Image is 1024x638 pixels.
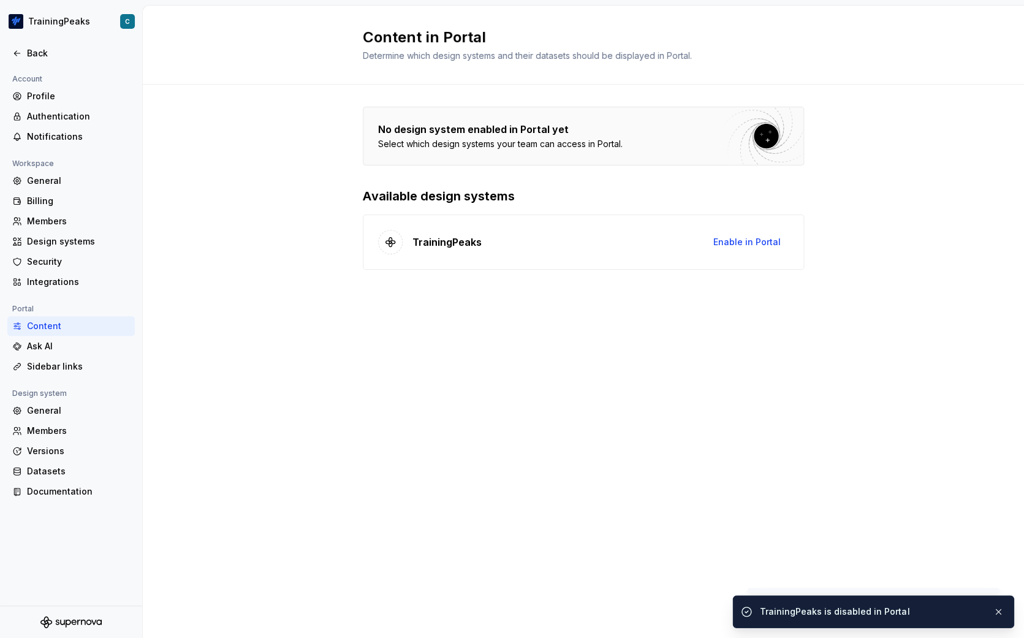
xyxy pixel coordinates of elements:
[363,50,692,61] span: Determine which design systems and their datasets should be displayed in Portal.
[363,28,789,47] h2: Content in Portal
[7,252,135,272] a: Security
[7,461,135,481] a: Datasets
[7,232,135,251] a: Design systems
[27,340,130,352] div: Ask AI
[7,386,72,401] div: Design system
[7,401,135,420] a: General
[27,276,130,288] div: Integrations
[363,188,804,205] p: Available design systems
[28,15,90,28] div: TrainingPeaks
[713,236,781,248] span: Enable in Portal
[27,256,130,268] div: Security
[7,72,47,86] div: Account
[27,320,130,332] div: Content
[705,231,789,253] button: Enable in Portal
[7,211,135,231] a: Members
[27,131,130,143] div: Notifications
[27,445,130,457] div: Versions
[7,127,135,146] a: Notifications
[27,90,130,102] div: Profile
[27,215,130,227] div: Members
[7,421,135,441] a: Members
[27,465,130,477] div: Datasets
[7,302,39,316] div: Portal
[7,316,135,336] a: Content
[7,336,135,356] a: Ask AI
[27,235,130,248] div: Design systems
[9,14,23,29] img: 4eb2c90a-beb3-47d2-b0e5-0e686db1db46.png
[760,606,983,618] div: TrainingPeaks is disabled in Portal
[27,360,130,373] div: Sidebar links
[27,425,130,437] div: Members
[7,191,135,211] a: Billing
[7,86,135,106] a: Profile
[27,485,130,498] div: Documentation
[27,47,130,59] div: Back
[27,175,130,187] div: General
[412,235,482,249] p: TrainingPeaks
[27,404,130,417] div: General
[7,156,59,171] div: Workspace
[7,482,135,501] a: Documentation
[27,110,130,123] div: Authentication
[7,171,135,191] a: General
[27,195,130,207] div: Billing
[7,44,135,63] a: Back
[7,357,135,376] a: Sidebar links
[2,8,140,35] button: TrainingPeaksC
[7,441,135,461] a: Versions
[125,17,130,26] div: C
[7,107,135,126] a: Authentication
[40,616,102,628] svg: Supernova Logo
[7,272,135,292] a: Integrations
